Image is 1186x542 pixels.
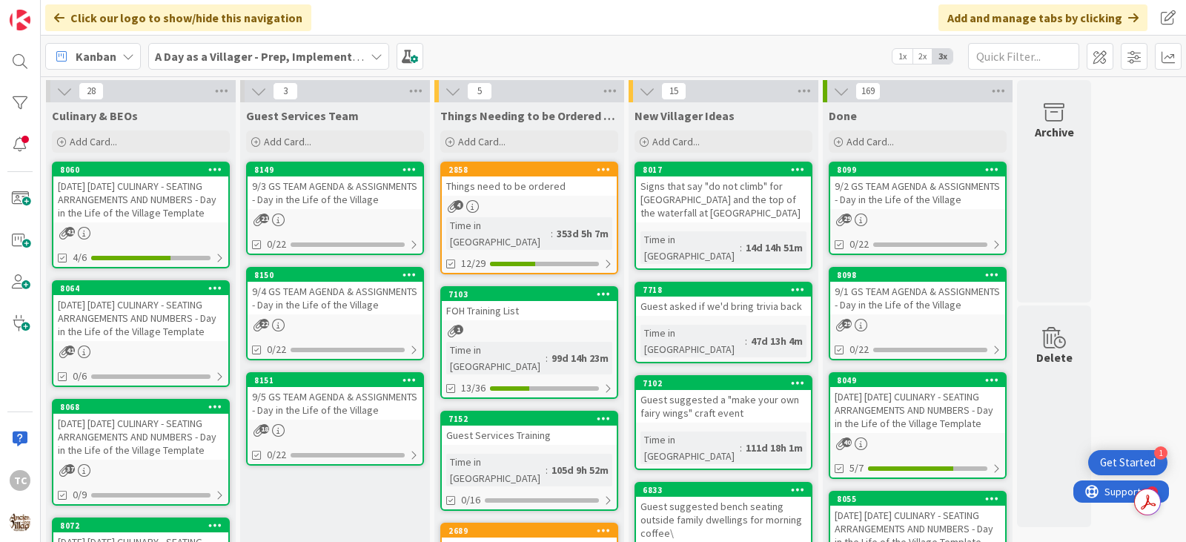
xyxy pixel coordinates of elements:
div: Archive [1035,123,1074,141]
span: 3 [273,82,298,100]
div: 8049[DATE] [DATE] CULINARY - SEATING ARRANGEMENTS AND NUMBERS - Day in the Life of the Village Te... [830,374,1005,433]
span: Culinary & BEOs [52,108,138,123]
div: 80999/2 GS TEAM AGENDA & ASSIGNMENTS - Day in the Life of the Village [830,163,1005,209]
span: Add Card... [458,135,506,148]
div: 8064 [60,283,228,294]
div: 7718 [643,285,811,295]
a: 7102Guest suggested a "make your own fairy wings" craft eventTime in [GEOGRAPHIC_DATA]:111d 18h 1m [635,375,812,470]
div: 47d 13h 4m [747,333,806,349]
a: 81519/5 GS TEAM AGENDA & ASSIGNMENTS - Day in the Life of the Village0/22 [246,372,424,466]
span: Add Card... [847,135,894,148]
div: 7718Guest asked if we'd bring trivia back [636,283,811,316]
span: 4 [454,200,463,210]
span: Add Card... [652,135,700,148]
div: 8055 [830,492,1005,506]
span: 12/29 [461,256,486,271]
span: 3x [932,49,953,64]
span: 37 [65,464,75,474]
div: 8064[DATE] [DATE] CULINARY - SEATING ARRANGEMENTS AND NUMBERS - Day in the Life of the Village Te... [53,282,228,341]
div: [DATE] [DATE] CULINARY - SEATING ARRANGEMENTS AND NUMBERS - Day in the Life of the Village Template [830,387,1005,433]
div: 7718 [636,283,811,297]
div: 81519/5 GS TEAM AGENDA & ASSIGNMENTS - Day in the Life of the Village [248,374,423,420]
div: FOH Training List [442,301,617,320]
div: Time in [GEOGRAPHIC_DATA] [640,231,740,264]
span: 169 [855,82,881,100]
span: New Villager Ideas [635,108,735,123]
div: 7103 [448,289,617,300]
div: 8017 [643,165,811,175]
span: 4/6 [73,250,87,265]
b: A Day as a Villager - Prep, Implement and Execute [155,49,420,64]
span: 29 [842,214,852,223]
div: 9/4 GS TEAM AGENDA & ASSIGNMENTS - Day in the Life of the Village [248,282,423,314]
div: 6833 [636,483,811,497]
span: Guest Services Team [246,108,359,123]
div: 7152 [448,414,617,424]
div: 2689 [448,526,617,536]
span: 0/16 [461,492,480,508]
div: 8099 [830,163,1005,176]
div: TC [10,470,30,491]
span: Done [829,108,857,123]
span: 0/22 [267,447,286,463]
div: Things need to be ordered [442,176,617,196]
div: Add and manage tabs by clicking [938,4,1147,31]
span: 1 [454,325,463,334]
div: 99d 14h 23m [548,350,612,366]
div: 8098 [837,270,1005,280]
a: 8068[DATE] [DATE] CULINARY - SEATING ARRANGEMENTS AND NUMBERS - Day in the Life of the Village Te... [52,399,230,506]
span: 0/22 [849,237,869,252]
div: 7152Guest Services Training [442,412,617,445]
div: 8017 [636,163,811,176]
span: 22 [259,319,269,328]
div: Time in [GEOGRAPHIC_DATA] [446,217,551,250]
div: 8068 [60,402,228,412]
a: 8064[DATE] [DATE] CULINARY - SEATING ARRANGEMENTS AND NUMBERS - Day in the Life of the Village Te... [52,280,230,387]
div: 2689 [442,524,617,538]
div: Get Started [1100,455,1156,470]
a: 7718Guest asked if we'd bring trivia backTime in [GEOGRAPHIC_DATA]:47d 13h 4m [635,282,812,363]
span: Add Card... [70,135,117,148]
span: : [745,333,747,349]
span: 18 [259,424,269,434]
div: 9/1 GS TEAM AGENDA & ASSIGNMENTS - Day in the Life of the Village [830,282,1005,314]
div: 7103 [442,288,617,301]
div: 8150 [254,270,423,280]
div: 8068[DATE] [DATE] CULINARY - SEATING ARRANGEMENTS AND NUMBERS - Day in the Life of the Village Te... [53,400,228,460]
span: 41 [65,227,75,237]
a: 8017Signs that say "do not climb" for [GEOGRAPHIC_DATA] and the top of the waterfall at [GEOGRAPH... [635,162,812,270]
span: 0/6 [73,369,87,384]
div: 7152 [442,412,617,426]
div: 1 [1154,446,1167,460]
a: 7152Guest Services TrainingTime in [GEOGRAPHIC_DATA]:105d 9h 52m0/16 [440,411,618,511]
div: Time in [GEOGRAPHIC_DATA] [446,342,546,374]
div: Open Get Started checklist, remaining modules: 1 [1088,450,1167,475]
span: 41 [65,346,75,355]
div: 8068 [53,400,228,414]
img: Visit kanbanzone.com [10,10,30,30]
div: 8149 [248,163,423,176]
div: 8072 [60,520,228,531]
span: Add Card... [264,135,311,148]
div: Time in [GEOGRAPHIC_DATA] [640,325,745,357]
div: Click our logo to show/hide this navigation [45,4,311,31]
div: Guest asked if we'd bring trivia back [636,297,811,316]
div: 8049 [837,375,1005,386]
div: Signs that say "do not climb" for [GEOGRAPHIC_DATA] and the top of the waterfall at [GEOGRAPHIC_D... [636,176,811,222]
a: 8060[DATE] [DATE] CULINARY - SEATING ARRANGEMENTS AND NUMBERS - Day in the Life of the Village Te... [52,162,230,268]
div: 7102Guest suggested a "make your own fairy wings" craft event [636,377,811,423]
span: 13/36 [461,380,486,396]
div: 111d 18h 1m [742,440,806,456]
a: 81499/3 GS TEAM AGENDA & ASSIGNMENTS - Day in the Life of the Village0/22 [246,162,424,255]
div: 6833 [643,485,811,495]
div: Time in [GEOGRAPHIC_DATA] [640,432,740,464]
span: : [551,225,553,242]
span: : [740,440,742,456]
div: 353d 5h 7m [553,225,612,242]
div: 8017Signs that say "do not climb" for [GEOGRAPHIC_DATA] and the top of the waterfall at [GEOGRAPH... [636,163,811,222]
div: 8060[DATE] [DATE] CULINARY - SEATING ARRANGEMENTS AND NUMBERS - Day in the Life of the Village Te... [53,163,228,222]
div: 8151 [254,375,423,386]
div: Guest suggested a "make your own fairy wings" craft event [636,390,811,423]
div: 7102 [643,378,811,389]
div: 2858 [442,163,617,176]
